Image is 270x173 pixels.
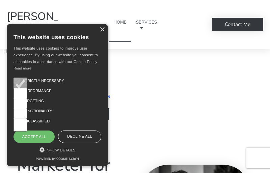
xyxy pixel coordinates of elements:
p: Growth Marketing Specialist [7,22,58,38]
span: Show details [47,148,76,152]
a: Powered by cookie-script [36,157,79,161]
span: Functionality [23,108,52,114]
span: Unclassified [23,118,50,124]
nav: Menu [58,7,212,42]
iframe: Chat Widget [148,95,270,173]
a: [PERSON_NAME] [7,11,58,22]
a: Services [131,7,162,42]
a: Home [109,7,131,42]
span: Performance [23,88,52,94]
div: Accept all [13,131,55,143]
span: Contact Me [225,22,250,27]
span: Targeting [23,98,44,104]
span: Home [3,48,16,54]
a: Contact Me [212,18,263,31]
div: Show details [13,146,101,153]
span: Strictly necessary [23,78,64,84]
div: Decline all [58,131,101,143]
